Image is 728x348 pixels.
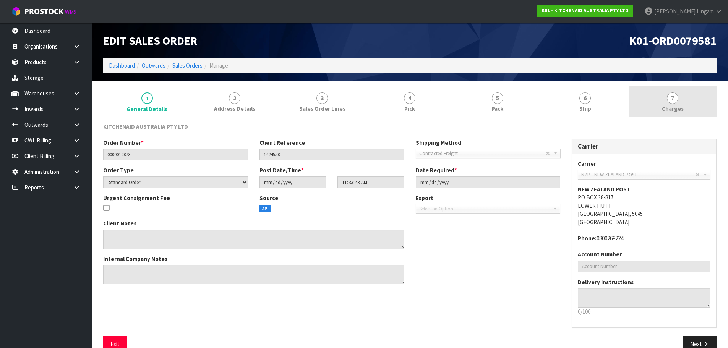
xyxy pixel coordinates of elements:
[142,62,165,69] a: Outwards
[109,62,135,69] a: Dashboard
[578,261,710,272] input: Account Number
[103,166,134,174] label: Order Type
[579,92,591,104] span: 6
[103,149,248,160] input: Order Number
[416,139,461,147] label: Shipping Method
[229,92,240,104] span: 2
[259,205,271,213] span: API
[103,33,197,48] span: Edit Sales Order
[492,92,503,104] span: 5
[581,170,696,180] span: NZP - NEW ZEALAND POST
[578,250,622,258] label: Account Number
[259,194,278,202] label: Source
[537,5,633,17] a: K01 - KITCHENAID AUSTRALIA PTY LTD
[65,8,77,16] small: WMS
[578,143,710,150] h3: Carrier
[316,92,328,104] span: 3
[416,166,457,174] label: Date Required
[209,62,228,69] span: Manage
[103,219,136,227] label: Client Notes
[11,6,21,16] img: cube-alt.png
[697,8,714,15] span: Lingam
[578,186,631,193] strong: NEW ZEALAND POST
[578,234,710,242] address: 0800269224
[419,204,550,214] span: Select an Option
[491,105,503,113] span: Pack
[662,105,684,113] span: Charges
[103,139,144,147] label: Order Number
[579,105,591,113] span: Ship
[103,123,188,130] span: KITCHENAID AUSTRALIA PTY LTD
[416,194,433,202] label: Export
[542,7,629,14] strong: K01 - KITCHENAID AUSTRALIA PTY LTD
[578,308,710,316] p: 0/100
[578,278,634,286] label: Delivery Instructions
[578,160,596,168] label: Carrier
[214,105,255,113] span: Address Details
[103,255,167,263] label: Internal Company Notes
[259,166,304,174] label: Post Date/Time
[299,105,345,113] span: Sales Order Lines
[126,105,167,113] span: General Details
[419,149,546,158] span: Contracted Freight
[578,235,597,242] strong: phone
[172,62,203,69] a: Sales Orders
[259,139,305,147] label: Client Reference
[654,8,696,15] span: [PERSON_NAME]
[141,92,153,104] span: 1
[259,149,404,160] input: Client Reference
[404,92,415,104] span: 4
[24,6,63,16] span: ProStock
[629,33,717,48] span: K01-ORD0079581
[667,92,678,104] span: 7
[578,185,710,226] address: PO BOX 38-817 LOWER HUTT [GEOGRAPHIC_DATA], 5045 [GEOGRAPHIC_DATA]
[404,105,415,113] span: Pick
[103,194,170,202] label: Urgent Consignment Fee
